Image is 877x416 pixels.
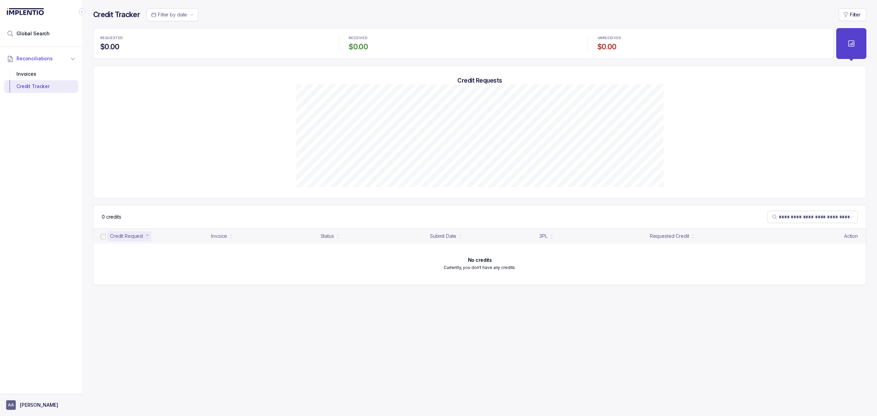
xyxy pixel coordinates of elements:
[345,31,582,56] li: Statistic RECEIVED
[100,36,123,40] p: REQUESTED
[597,42,826,52] h4: $0.00
[158,12,187,17] span: Filter by date
[6,400,16,410] span: User initials
[597,36,621,40] p: UNRECEIVED
[844,233,858,240] p: Action
[16,30,50,37] span: Global Search
[850,11,861,18] p: Filter
[468,257,492,263] h6: No credits
[100,234,106,239] input: checkbox-checkbox-all
[10,80,73,93] div: Credit Tracker
[444,264,516,271] p: Currently, you don't have any credits.
[20,402,58,408] p: [PERSON_NAME]
[78,8,86,16] div: Collapse Icon
[104,77,855,84] h5: Credit Requests
[593,31,830,56] li: Statistic UNRECEIVED
[349,42,578,52] h4: $0.00
[650,233,689,240] div: Requested Credit
[110,233,143,240] div: Credit Request
[4,66,78,94] div: Reconciliations
[147,8,198,21] button: Date Range Picker
[151,11,187,18] search: Date Range Picker
[94,205,866,229] nav: Table Control
[100,42,329,52] h4: $0.00
[211,233,227,240] div: Invoice
[539,233,547,240] div: 3PL
[349,36,367,40] p: RECEIVED
[10,68,73,80] div: Invoices
[767,211,858,223] search: Table Search Bar
[16,55,53,62] span: Reconciliations
[430,233,456,240] div: Submit Date
[102,213,121,220] div: Remaining page entries
[4,51,78,66] button: Reconciliations
[6,400,76,410] button: User initials[PERSON_NAME]
[102,213,121,220] p: 0 credits
[839,9,866,21] button: Filter
[93,28,833,59] ul: Statistic Highlights
[93,10,140,20] h4: Credit Tracker
[321,233,334,240] div: Status
[96,31,333,56] li: Statistic REQUESTED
